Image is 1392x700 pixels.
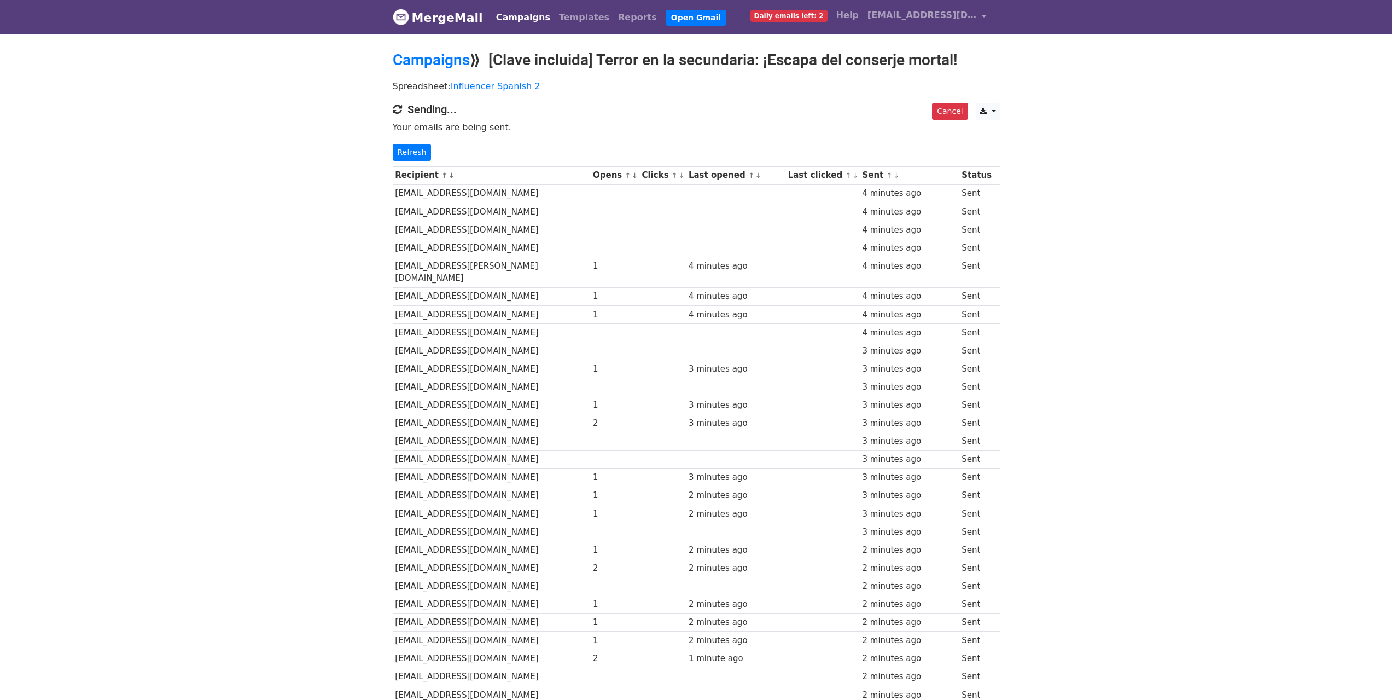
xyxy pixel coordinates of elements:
div: 1 [593,598,637,611]
td: [EMAIL_ADDRESS][DOMAIN_NAME] [393,577,591,595]
td: Sent [959,203,994,221]
th: Last opened [686,166,785,184]
td: Sent [959,450,994,468]
td: Sent [959,323,994,342]
th: Clicks [639,166,686,184]
div: 4 minutes ago [862,327,956,339]
h2: ⟫ [Clave incluida] Terror en la secundaria: ¡Escapa del conserje mortal! [393,51,1000,70]
td: [EMAIL_ADDRESS][DOMAIN_NAME] [393,203,591,221]
div: 1 [593,634,637,647]
span: Daily emails left: 2 [750,10,828,22]
td: Sent [959,305,994,323]
a: ↑ [845,171,851,180]
td: [EMAIL_ADDRESS][DOMAIN_NAME] [393,668,591,686]
td: Sent [959,287,994,305]
div: 2 minutes ago [862,634,956,647]
td: [EMAIL_ADDRESS][DOMAIN_NAME] [393,632,591,650]
div: 2 [593,652,637,665]
div: 2 minutes ago [862,580,956,593]
td: [EMAIL_ADDRESS][DOMAIN_NAME] [393,360,591,378]
div: 4 minutes ago [689,309,783,321]
td: Sent [959,487,994,505]
th: Last clicked [785,166,860,184]
td: [EMAIL_ADDRESS][DOMAIN_NAME] [393,505,591,523]
div: 3 minutes ago [862,381,956,394]
a: Cancel [932,103,968,120]
div: 1 [593,363,637,375]
div: 1 [593,399,637,412]
div: 4 minutes ago [862,224,956,236]
div: 2 minutes ago [689,544,783,557]
td: Sent [959,632,994,650]
p: Spreadsheet: [393,80,1000,92]
div: 3 minutes ago [862,345,956,357]
div: 4 minutes ago [862,309,956,321]
a: ↓ [449,171,455,180]
td: Sent [959,257,994,288]
div: 2 minutes ago [862,562,956,575]
td: [EMAIL_ADDRESS][PERSON_NAME][DOMAIN_NAME] [393,257,591,288]
div: 1 [593,260,637,273]
div: 4 minutes ago [862,290,956,303]
td: Sent [959,668,994,686]
td: [EMAIL_ADDRESS][DOMAIN_NAME] [393,323,591,342]
div: 3 minutes ago [862,363,956,375]
div: 1 [593,508,637,520]
td: [EMAIL_ADDRESS][DOMAIN_NAME] [393,523,591,541]
div: 3 minutes ago [862,453,956,466]
a: ↓ [632,171,638,180]
a: Campaigns [393,51,470,69]
td: Sent [959,468,994,487]
div: 3 minutes ago [862,417,956,430]
a: Daily emails left: 2 [746,4,832,26]
div: 1 [593,489,637,502]
div: 3 minutes ago [689,399,783,412]
td: [EMAIL_ADDRESS][DOMAIN_NAME] [393,468,591,487]
div: 2 minutes ago [689,508,783,520]
a: Refresh [393,144,432,161]
a: ↑ [748,171,754,180]
div: 2 minutes ago [689,634,783,647]
td: [EMAIL_ADDRESS][DOMAIN_NAME] [393,287,591,305]
td: [EMAIL_ADDRESS][DOMAIN_NAME] [393,559,591,577]
td: Sent [959,396,994,414]
td: [EMAIL_ADDRESS][DOMAIN_NAME] [393,184,591,203]
a: Help [832,4,863,26]
div: 2 minutes ago [862,670,956,683]
a: ↑ [672,171,678,180]
div: 4 minutes ago [862,242,956,254]
td: Sent [959,239,994,257]
td: [EMAIL_ADDRESS][DOMAIN_NAME] [393,650,591,668]
a: ↑ [441,171,447,180]
div: 2 [593,417,637,430]
td: [EMAIL_ADDRESS][DOMAIN_NAME] [393,239,591,257]
a: Open Gmail [666,10,726,26]
a: Reports [614,7,661,28]
td: [EMAIL_ADDRESS][DOMAIN_NAME] [393,342,591,360]
td: Sent [959,342,994,360]
a: ↓ [852,171,858,180]
div: 1 [593,309,637,321]
p: Your emails are being sent. [393,122,1000,133]
td: Sent [959,650,994,668]
div: 1 [593,616,637,629]
div: 2 minutes ago [862,544,956,557]
div: 2 minutes ago [862,652,956,665]
a: ↑ [887,171,893,180]
td: Sent [959,414,994,432]
td: Sent [959,595,994,614]
td: [EMAIL_ADDRESS][DOMAIN_NAME] [393,396,591,414]
td: Sent [959,505,994,523]
div: 4 minutes ago [689,260,783,273]
td: [EMAIL_ADDRESS][DOMAIN_NAME] [393,595,591,614]
div: 2 minutes ago [689,489,783,502]
div: 1 [593,471,637,484]
a: ↓ [755,171,761,180]
div: 3 minutes ago [689,417,783,430]
img: MergeMail logo [393,9,409,25]
a: ↑ [625,171,631,180]
td: [EMAIL_ADDRESS][DOMAIN_NAME] [393,305,591,323]
td: [EMAIL_ADDRESS][DOMAIN_NAME] [393,614,591,632]
th: Recipient [393,166,591,184]
td: [EMAIL_ADDRESS][DOMAIN_NAME] [393,432,591,450]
